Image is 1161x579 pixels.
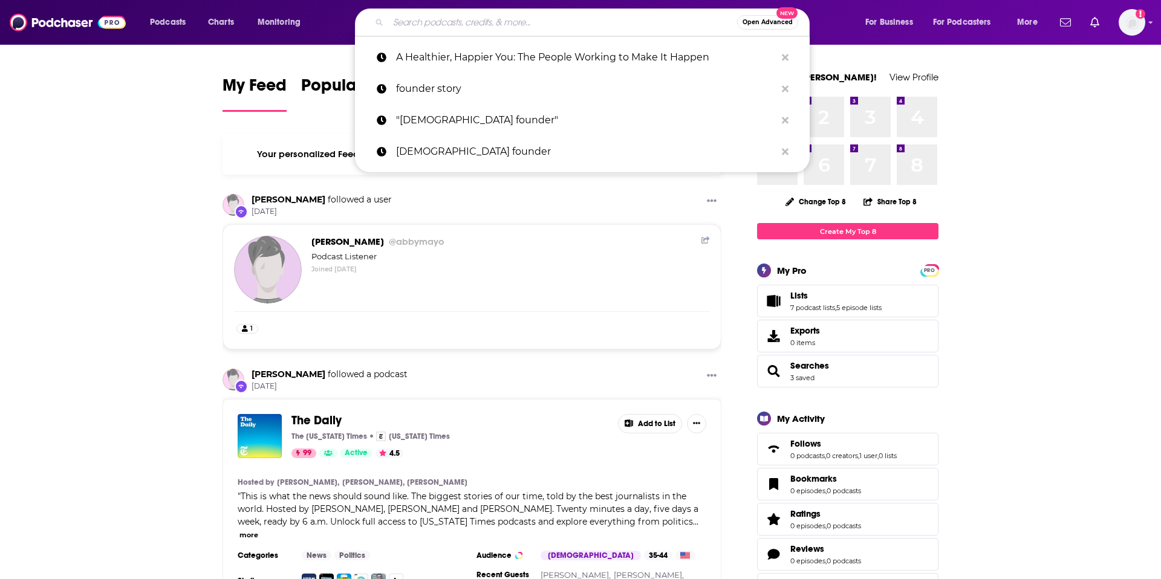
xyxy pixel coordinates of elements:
[825,557,827,565] span: ,
[396,42,776,73] p: A Healthier, Happier You: The People Working to Make It Happen
[277,477,339,487] a: [PERSON_NAME],
[827,487,861,495] a: 0 podcasts
[761,328,785,344] span: Exports
[827,522,861,530] a: 0 podcasts
[252,381,408,392] span: [DATE]
[790,557,825,565] a: 0 episodes
[235,205,248,218] div: New Follow
[761,476,785,493] a: Bookmarks
[234,236,302,303] a: Abby Mayo
[757,285,938,317] span: Lists
[291,448,316,458] a: 99
[757,71,877,83] a: Welcome [PERSON_NAME]!
[376,432,450,441] a: New York Times[US_STATE] Times
[702,369,721,384] button: Show More Button
[252,369,325,380] a: amandagibson
[790,360,829,371] a: Searches
[311,251,710,263] div: Podcast Listener
[340,448,372,458] a: Active
[301,75,404,103] span: Popular Feed
[238,491,698,527] span: This is what the news should sound like. The biggest stories of our time, told by the best journa...
[790,473,837,484] span: Bookmarks
[355,42,810,73] a: A Healthier, Happier You: The People Working to Make It Happen
[238,414,282,458] img: The Daily
[757,468,938,500] span: Bookmarks
[376,432,386,441] img: New York Times
[223,134,721,175] div: Your personalized Feed is curated based on the Podcasts, Creators, Users, and Lists that you Follow.
[236,324,258,334] a: 1
[825,451,826,460] span: ,
[252,194,325,205] a: amandagibson
[366,8,821,36] div: Search podcasts, credits, & more...
[761,511,785,528] a: Ratings
[328,194,364,205] span: followed
[757,433,938,465] span: Follows
[355,105,810,136] a: "[DEMOGRAPHIC_DATA] founder"
[790,543,824,554] span: Reviews
[223,194,244,216] img: amandagibson
[777,413,825,424] div: My Activity
[238,477,274,487] h4: Hosted by
[342,477,405,487] a: [PERSON_NAME],
[790,374,815,382] a: 3 saved
[857,13,928,32] button: open menu
[757,355,938,387] span: Searches
[541,551,641,560] div: [DEMOGRAPHIC_DATA]
[790,522,825,530] a: 0 episodes
[825,522,827,530] span: ,
[790,325,820,336] span: Exports
[239,530,258,540] button: more
[790,290,808,301] span: Lists
[865,14,913,31] span: For Business
[922,266,937,275] span: PRO
[238,551,292,560] h3: Categories
[790,508,821,519] span: Ratings
[790,487,825,495] a: 0 episodes
[10,11,126,34] img: Podchaser - Follow, Share and Rate Podcasts
[396,73,776,105] p: founder story
[396,136,776,167] p: female founder
[302,551,331,560] a: News
[889,71,938,83] a: View Profile
[835,303,836,312] span: ,
[235,380,248,393] div: New Follow
[334,551,370,560] a: Politics
[476,551,531,560] h3: Audience
[311,265,710,273] div: Joined [DATE]
[1055,12,1076,33] a: Show notifications dropdown
[407,477,467,487] a: [PERSON_NAME]
[311,236,444,247] span: [PERSON_NAME]
[790,290,882,301] a: Lists
[790,473,861,484] a: Bookmarks
[150,14,186,31] span: Podcasts
[250,323,253,335] span: 1
[208,14,234,31] span: Charts
[777,265,807,276] div: My Pro
[389,432,450,441] p: [US_STATE] Times
[858,451,859,460] span: ,
[877,451,879,460] span: ,
[790,438,821,449] span: Follows
[249,13,316,32] button: open menu
[1009,13,1053,32] button: open menu
[291,413,342,428] span: The Daily
[778,194,853,209] button: Change Top 8
[328,369,364,380] span: followed
[701,236,710,245] a: Share Button
[737,15,798,30] button: Open AdvancedNew
[389,236,444,247] span: @abbymayo
[291,414,342,427] a: The Daily
[757,223,938,239] a: Create My Top 8
[825,487,827,495] span: ,
[702,194,721,209] button: Show More Button
[776,7,798,19] span: New
[355,73,810,105] a: founder story
[376,448,403,458] button: 4.5
[223,369,244,390] img: amandagibson
[223,75,287,103] span: My Feed
[826,451,858,460] a: 0 creators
